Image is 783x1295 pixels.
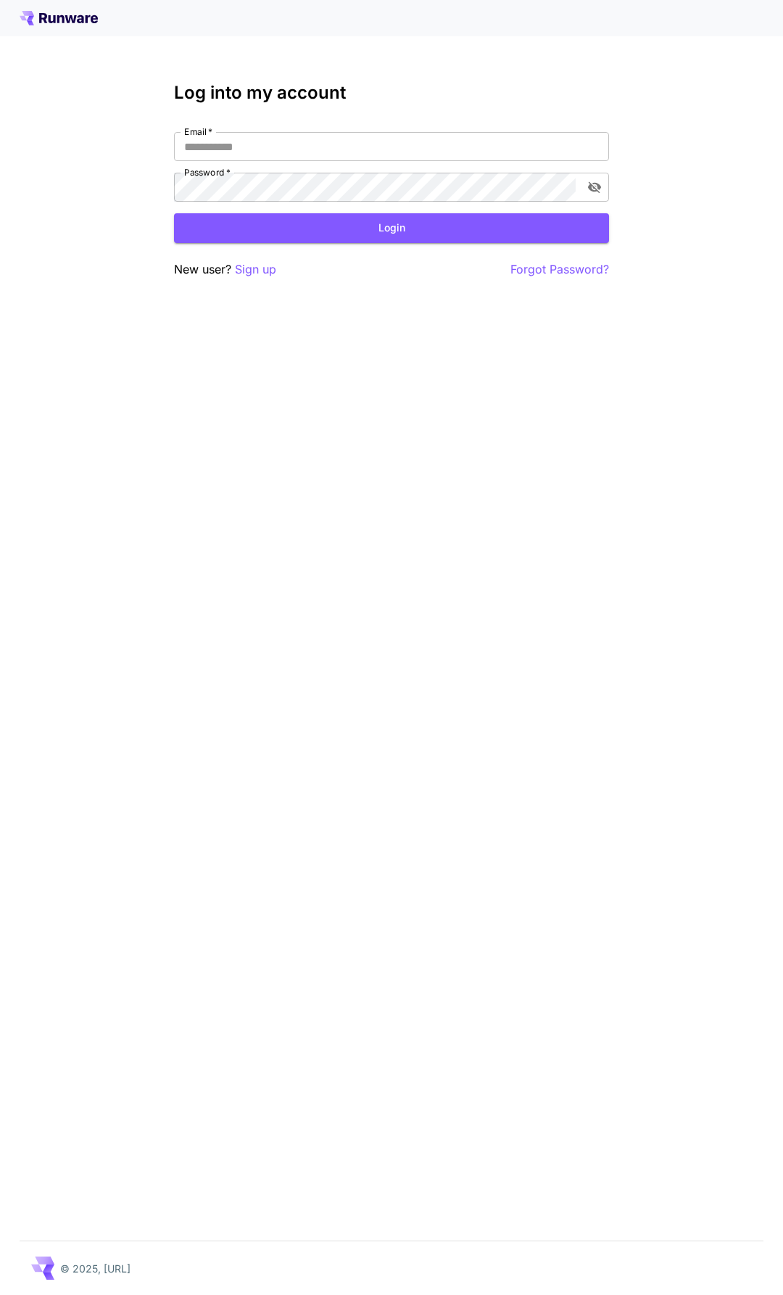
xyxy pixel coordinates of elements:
[184,166,231,178] label: Password
[174,260,276,279] p: New user?
[510,260,609,279] button: Forgot Password?
[60,1261,130,1276] p: © 2025, [URL]
[184,126,212,138] label: Email
[235,260,276,279] button: Sign up
[174,83,609,103] h3: Log into my account
[174,213,609,243] button: Login
[581,174,608,200] button: toggle password visibility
